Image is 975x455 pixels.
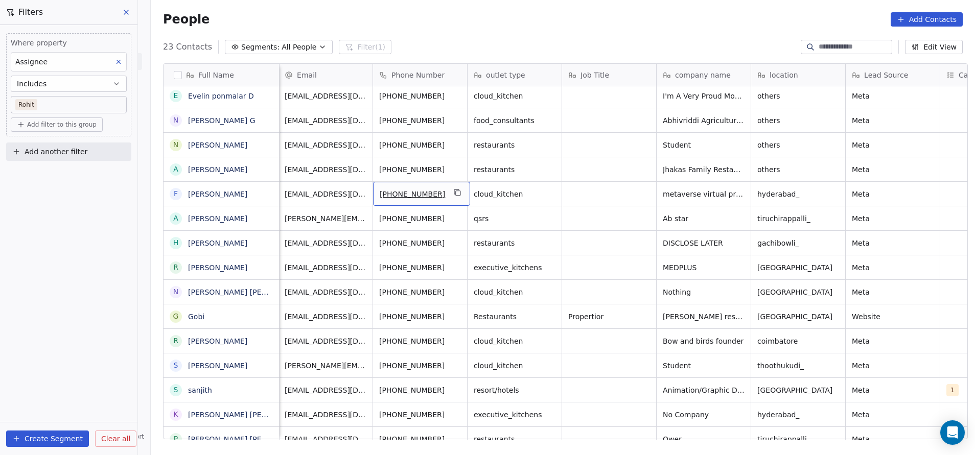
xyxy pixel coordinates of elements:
[663,287,745,297] span: Nothing
[474,189,555,199] span: cloud_kitchen
[285,287,366,297] span: [EMAIL_ADDRESS][DOMAIN_NAME]
[173,115,178,126] div: N
[379,140,461,150] span: [PHONE_NUMBER]
[474,213,555,224] span: qsrs
[285,164,366,175] span: [EMAIL_ADDRESS][DOMAIN_NAME]
[285,91,366,101] span: [EMAIL_ADDRESS][DOMAIN_NAME]
[278,64,373,86] div: Email
[379,336,461,346] span: [PHONE_NUMBER]
[188,386,212,394] a: sanjith
[852,213,934,224] span: Meta
[846,64,940,86] div: Lead Source
[188,288,309,296] a: [PERSON_NAME] [PERSON_NAME]
[173,262,178,273] div: R
[164,86,280,440] div: grid
[891,12,963,27] button: Add Contacts
[173,139,178,150] div: N
[663,213,745,224] span: Ab star
[663,115,745,126] span: Abhivriddi Agriculture and Ayush life sciences Pvt Ltd
[663,385,745,395] span: Animation/Graphic Design
[285,312,366,322] span: [EMAIL_ADDRESS][DOMAIN_NAME]
[379,361,461,371] span: [PHONE_NUMBER]
[379,262,461,273] span: [PHONE_NUMBER]
[562,64,656,86] div: Job Title
[188,116,256,125] a: [PERSON_NAME] G
[852,410,934,420] span: Meta
[852,164,934,175] span: Meta
[173,164,178,175] div: A
[285,361,366,371] span: [PERSON_NAME][EMAIL_ADDRESS][DOMAIN_NAME]
[188,239,247,247] a: [PERSON_NAME]
[174,434,178,444] div: P
[474,385,555,395] span: resort/hotels
[173,409,178,420] div: K
[852,91,934,101] span: Meta
[852,189,934,199] span: Meta
[852,140,934,150] span: Meta
[757,312,839,322] span: [GEOGRAPHIC_DATA]
[663,336,745,346] span: Bow and birds founder
[757,115,839,126] span: others
[188,337,247,345] a: [PERSON_NAME]
[675,70,731,80] span: company name
[379,287,461,297] span: [PHONE_NUMBER]
[379,91,461,101] span: [PHONE_NUMBER]
[852,385,934,395] span: Meta
[163,12,210,27] span: People
[852,238,934,248] span: Meta
[757,262,839,273] span: [GEOGRAPHIC_DATA]
[940,420,965,445] div: Open Intercom Messenger
[379,213,461,224] span: [PHONE_NUMBER]
[174,360,178,371] div: s
[474,361,555,371] span: cloud_kitchen
[285,115,366,126] span: [EMAIL_ADDRESS][DOMAIN_NAME]
[663,189,745,199] span: metaverse virtual production pvt ltd
[379,238,461,248] span: [PHONE_NUMBER]
[188,190,247,198] a: [PERSON_NAME]
[757,410,839,420] span: hyderabad_
[474,287,555,297] span: cloud_kitchen
[174,90,178,101] div: E
[581,70,609,80] span: Job Title
[474,140,555,150] span: restaurants
[379,434,461,444] span: [PHONE_NUMBER]
[663,140,745,150] span: Student
[757,238,839,248] span: gachibowli_
[663,361,745,371] span: Student
[285,410,366,420] span: [EMAIL_ADDRESS][DOMAIN_NAME]
[757,140,839,150] span: others
[474,262,555,273] span: executive_kitchens
[188,92,254,100] a: Evelin ponmalar D
[663,91,745,101] span: I'm A Very Proud Mother, and an entrepreneur !!
[864,70,908,80] span: Lead Source
[905,40,963,54] button: Edit View
[173,286,178,297] div: N
[657,64,751,86] div: company name
[757,91,839,101] span: others
[391,70,445,80] span: Phone Number
[188,264,247,272] a: [PERSON_NAME]
[852,262,934,273] span: Meta
[379,410,461,420] span: [PHONE_NUMBER]
[198,70,234,80] span: Full Name
[852,434,934,444] span: Meta
[188,141,247,149] a: [PERSON_NAME]
[379,312,461,322] span: [PHONE_NUMBER]
[852,115,934,126] span: Meta
[163,41,212,53] span: 23 Contacts
[757,164,839,175] span: others
[285,213,366,224] span: [PERSON_NAME][EMAIL_ADDRESS][PERSON_NAME][DOMAIN_NAME]
[285,238,366,248] span: [EMAIL_ADDRESS][DOMAIN_NAME]
[474,91,555,101] span: cloud_kitchen
[757,336,839,346] span: coimbatore
[285,336,366,346] span: [EMAIL_ADDRESS][DOMAIN_NAME]
[285,189,366,199] span: [EMAIL_ADDRESS][DOMAIN_NAME]
[188,214,247,223] a: [PERSON_NAME]
[474,434,555,444] span: restaurants
[757,434,839,444] span: tiruchirappalli_
[474,115,555,126] span: food_consultants
[486,70,525,80] span: outlet type
[474,410,555,420] span: executive_kitchens
[663,434,745,444] span: Ower
[188,411,309,419] a: [PERSON_NAME] [PERSON_NAME]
